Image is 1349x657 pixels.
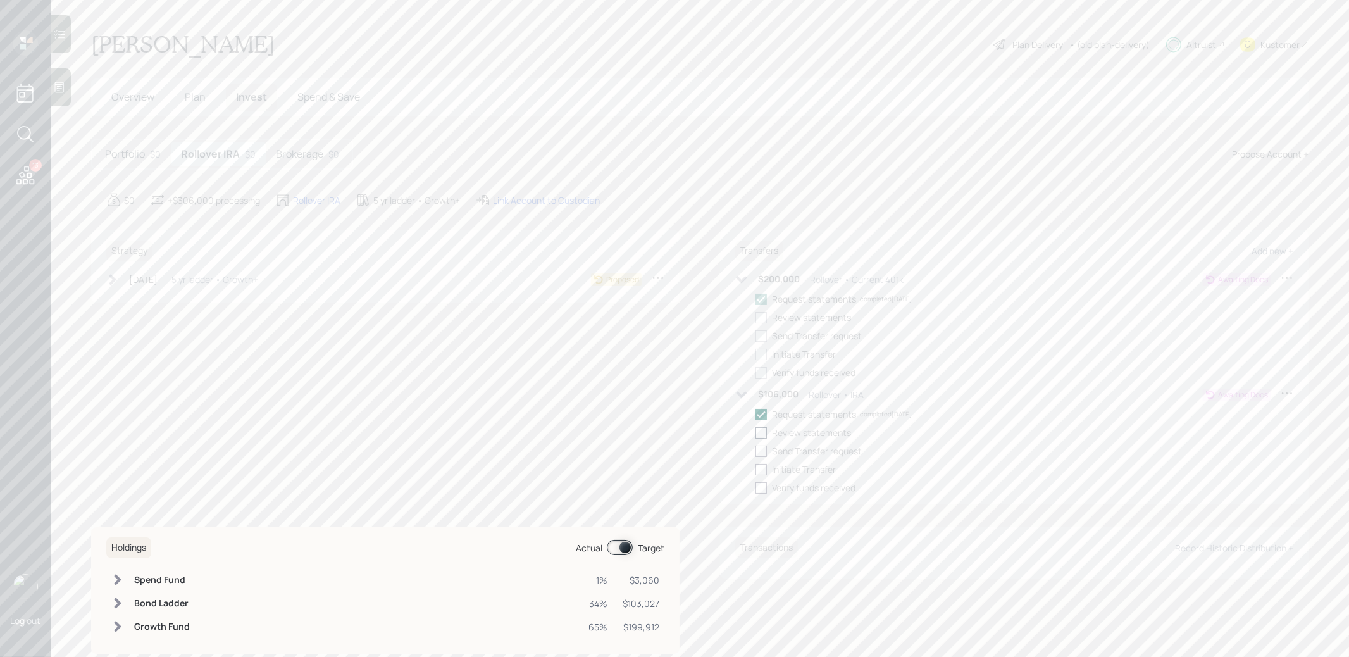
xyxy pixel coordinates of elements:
div: Initiate Transfer [772,347,836,361]
div: Send Transfer request [772,329,862,342]
div: Add new + [1252,245,1293,257]
h6: $106,000 [758,389,799,400]
div: Review statements [772,311,851,324]
h5: Portfolio [105,148,145,160]
div: $103,027 [623,597,659,610]
div: 34% [588,597,607,610]
h6: Spend Fund [134,575,190,585]
div: Plan Delivery [1012,38,1063,51]
div: Request statements [772,408,856,421]
div: Rollover • Current 401k [810,273,904,286]
span: Overview [111,90,154,104]
div: $0 [245,147,256,161]
div: Send Transfer request [772,444,862,458]
div: $199,912 [623,620,659,634]
div: Proposed [606,274,639,285]
div: 5 yr ladder • Growth+ [373,194,460,207]
div: Verify funds received [772,481,855,494]
h6: Transfers [735,241,783,261]
div: Initiate Transfer [772,463,836,476]
h6: Growth Fund [134,622,190,632]
div: Log out [10,615,40,627]
h6: Strategy [106,241,152,261]
div: 5 yr ladder • Growth+ [171,273,258,286]
div: Record Historic Distribution + [1175,542,1293,554]
div: completed [DATE] [860,294,912,304]
h1: [PERSON_NAME] [91,30,275,58]
div: Altruist [1186,38,1216,51]
div: Target [638,541,664,554]
div: Review statements [772,426,851,439]
div: Propose Account + [1232,147,1309,161]
div: 1% [588,573,607,587]
div: • (old plan-delivery) [1069,38,1150,51]
h6: Holdings [106,537,151,558]
h6: Bond Ladder [134,598,190,609]
div: Rollover IRA [293,194,340,207]
div: $0 [150,147,161,161]
div: 13 [29,159,42,172]
h5: Brokerage [276,148,323,160]
div: $3,060 [623,573,659,587]
div: Awaiting Docs [1218,389,1268,401]
h5: Rollover IRA [181,148,240,160]
h6: $200,000 [758,274,800,285]
img: treva-nostdahl-headshot.png [13,574,38,599]
div: Link Account to Custodian [493,194,600,207]
div: Request statements [772,292,856,306]
div: Actual [576,541,602,554]
div: Kustomer [1260,38,1300,51]
h6: Transactions [735,537,798,558]
div: $0 [124,194,135,207]
span: Invest [236,90,267,104]
span: Plan [185,90,206,104]
div: Rollover • IRA [809,388,864,401]
div: Awaiting Docs [1218,274,1268,285]
div: 65% [588,620,607,634]
div: +$306,000 processing [168,194,260,207]
div: $0 [328,147,339,161]
span: Spend & Save [297,90,360,104]
div: [DATE] [129,273,158,286]
div: Verify funds received [772,366,855,379]
div: completed [DATE] [860,410,912,419]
